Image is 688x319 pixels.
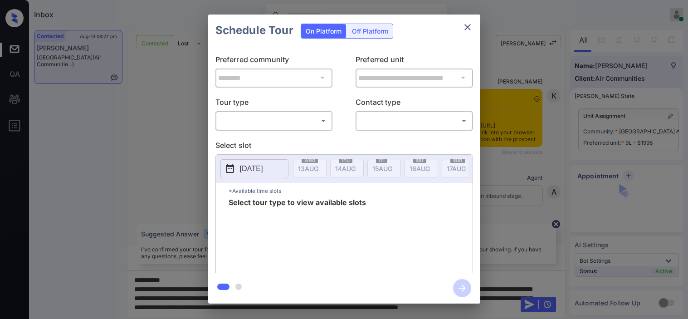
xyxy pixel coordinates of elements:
p: *Available time slots [229,182,473,198]
p: Preferred community [215,54,333,68]
p: Select slot [215,139,473,154]
p: Contact type [356,96,473,111]
p: Tour type [215,96,333,111]
div: On Platform [301,24,346,38]
p: [DATE] [240,163,263,174]
div: Off Platform [347,24,393,38]
button: [DATE] [220,159,288,178]
span: Select tour type to view available slots [229,198,366,271]
button: close [459,18,477,36]
h2: Schedule Tour [208,15,301,46]
p: Preferred unit [356,54,473,68]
